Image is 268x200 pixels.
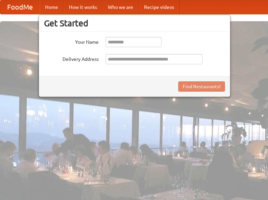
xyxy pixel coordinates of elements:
[139,0,180,14] a: Recipe videos
[178,81,225,92] button: Find Restaurants!
[102,0,139,14] a: Who we are
[44,54,99,63] label: Delivery Address
[44,37,99,45] label: Your Name
[64,0,102,14] a: How it works
[0,0,40,14] a: FoodMe
[40,0,64,14] a: Home
[44,18,225,28] h3: Get Started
